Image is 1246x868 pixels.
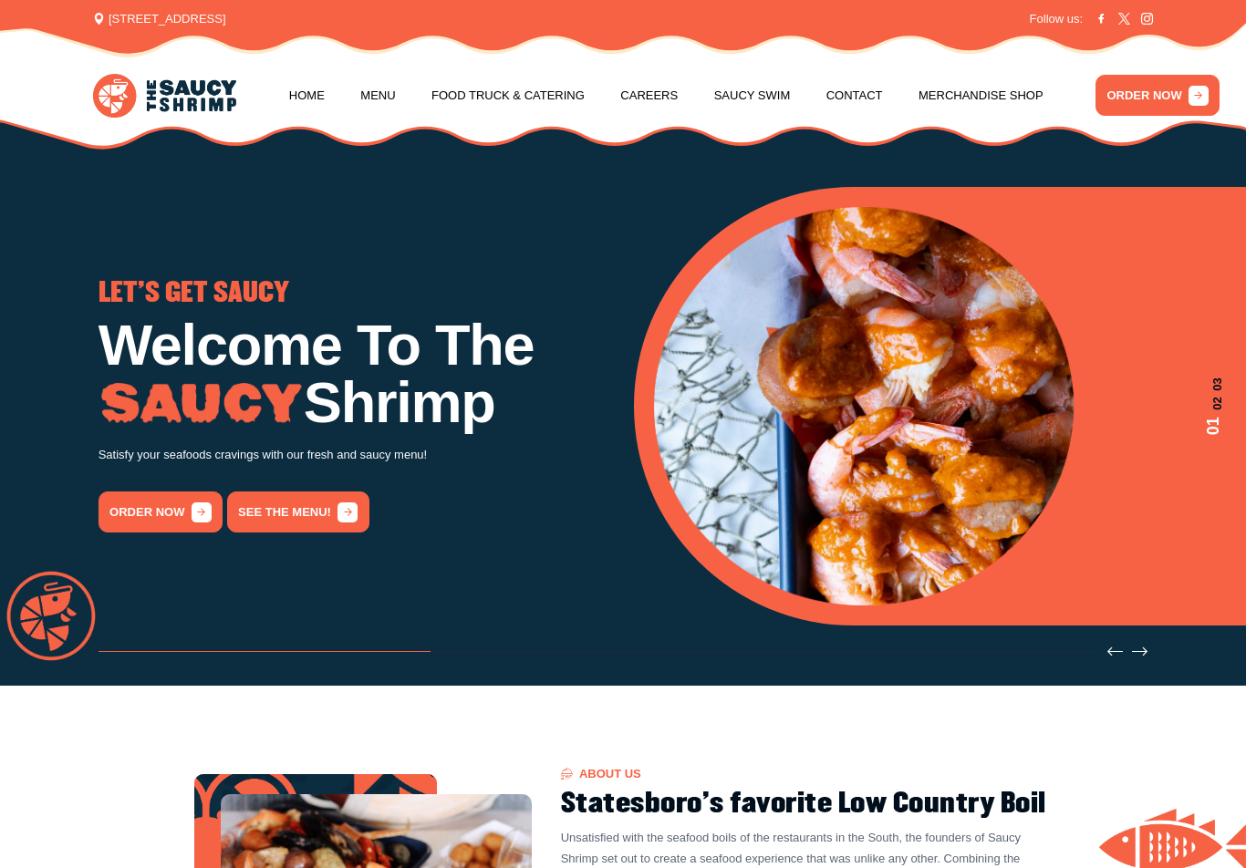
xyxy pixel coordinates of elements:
a: Food Truck & Catering [431,61,585,130]
div: 2 / 3 [612,280,1126,475]
span: About US [561,768,641,780]
p: Satisfy your seafoods cravings with our fresh and saucy menu! [99,445,612,466]
button: Next slide [1132,644,1147,659]
span: 03 [1201,377,1226,390]
div: 1 / 3 [654,207,1227,605]
a: order now [612,434,737,475]
a: Contact [826,61,883,130]
a: ORDER NOW [1095,75,1220,116]
a: Menu [360,61,395,130]
h1: Low Country Boil [612,316,1126,374]
h1: Welcome To The Shrimp [99,316,612,431]
img: Banner Image [654,207,1074,605]
h2: Statesboro's favorite Low Country Boil [561,788,1052,819]
img: Image [99,383,304,425]
div: 1 / 3 [99,280,612,532]
span: 02 [1201,397,1226,409]
span: Follow us: [1030,10,1084,28]
span: GO THE WHOLE NINE YARDS [612,280,913,306]
a: Careers [620,61,678,130]
a: Home [289,61,325,130]
span: LET'S GET SAUCY [99,280,289,306]
a: Saucy Swim [714,61,791,130]
a: Merchandise Shop [919,61,1044,130]
a: order now [99,491,223,532]
span: 01 [1201,417,1226,435]
img: logo [93,74,237,118]
button: Previous slide [1107,644,1123,659]
span: [STREET_ADDRESS] [93,10,226,28]
p: Try our famous Whole Nine Yards sauce! The recipe is our secret! [612,387,1126,408]
a: See the menu! [227,491,369,532]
